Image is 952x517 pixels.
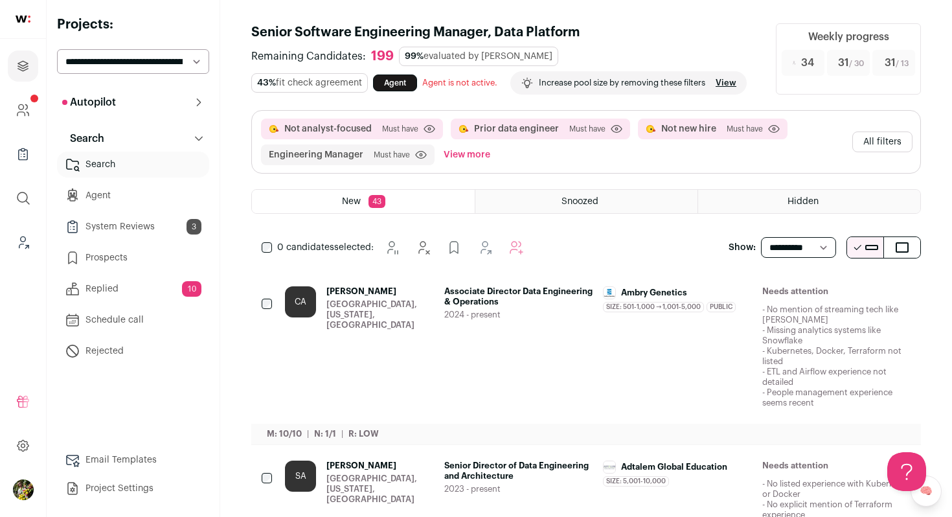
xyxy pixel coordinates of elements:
[373,75,417,91] a: Agent
[569,124,606,134] span: Must have
[57,214,209,240] a: System Reviews3
[852,132,912,152] button: All filters
[277,241,374,254] span: selected:
[808,29,889,45] div: Weekly progress
[405,52,424,61] span: 99%
[257,78,276,87] span: 43%
[62,131,104,146] p: Search
[603,476,669,487] span: Size: 5,001-10,000
[251,23,760,41] h1: Senior Software Engineering Manager, Data Platform
[422,78,497,87] span: Agent is not active.
[251,49,366,64] span: Remaining Candidates:
[444,310,593,320] span: 2024 - present
[267,429,379,439] ul: | |
[348,430,379,438] span: R: Low
[444,461,593,481] span: Senior Director of Data Engineering and Architecture
[661,122,716,135] button: Not new hire
[621,462,727,472] span: Adtalem Global Education
[277,243,334,252] span: 0 candidates
[374,150,410,160] span: Must have
[57,476,209,501] a: Project Settings
[57,183,209,209] a: Agent
[16,16,30,23] img: wellfound-shorthand-0d5821cbd27db2630d0214b213865d53afaa358527fdda9d0ea32b1df1b89c2c.svg
[251,73,368,93] div: fit check agreement
[285,286,316,317] div: CA
[729,241,756,254] p: Show:
[13,479,34,500] button: Open dropdown
[8,227,38,258] a: Leads (Backoffice)
[762,304,911,408] p: - No mention of streaming tech like [PERSON_NAME] - Missing analytics systems like Snowflake - Ku...
[285,286,911,429] a: CA [PERSON_NAME] [GEOGRAPHIC_DATA], [US_STATE], [GEOGRAPHIC_DATA] Associate Director Data Enginee...
[896,60,909,67] span: / 13
[57,447,209,473] a: Email Templates
[707,302,736,312] span: Public
[762,286,911,297] h2: Needs attention
[8,51,38,82] a: Projects
[698,190,920,213] a: Hidden
[368,195,385,208] span: 43
[441,144,493,165] button: View more
[716,78,736,88] a: View
[314,430,336,438] span: N: 1/1
[57,307,209,333] a: Schedule call
[444,286,593,307] span: Associate Director Data Engineering & Operations
[838,55,864,71] span: 31
[911,476,942,507] a: 🧠
[788,197,819,206] span: Hidden
[8,95,38,126] a: Company and ATS Settings
[285,461,316,492] div: SA
[342,197,361,206] span: New
[801,55,814,71] span: 34
[8,139,38,170] a: Company Lists
[269,148,363,161] button: Engineering Manager
[561,197,598,206] span: Snoozed
[57,276,209,302] a: Replied10
[13,479,34,500] img: 6689865-medium_jpg
[57,126,209,152] button: Search
[621,288,687,298] span: Ambry Genetics
[382,124,418,134] span: Must have
[326,299,434,330] div: [GEOGRAPHIC_DATA], [US_STATE], [GEOGRAPHIC_DATA]
[604,461,615,473] img: 2619e8240f7c4f5f8e935559ce04d3b8046618e19cb4366252359648afdb8135.jpg
[762,461,911,471] h2: Needs attention
[885,55,909,71] span: 31
[267,430,302,438] span: M: 10/10
[727,124,763,134] span: Must have
[371,49,394,65] div: 199
[849,60,864,67] span: / 30
[326,286,434,297] span: [PERSON_NAME]
[182,281,201,297] span: 10
[57,16,209,34] h2: Projects:
[539,78,705,88] p: Increase pool size by removing these filters
[475,190,697,213] a: Snoozed
[399,47,558,66] div: evaluated by [PERSON_NAME]
[603,302,704,312] span: Size: 501-1,000 → 1,001-5,000
[474,122,559,135] button: Prior data engineer
[57,245,209,271] a: Prospects
[57,89,209,115] button: Autopilot
[57,338,209,364] a: Rejected
[444,484,593,494] span: 2023 - present
[57,152,209,178] a: Search
[604,287,615,299] img: bb8322c2b08ca9373d29150e53186640a26e52795b1e751c12f2e82a923c6d8e.jpg
[187,219,201,235] span: 3
[887,452,926,491] iframe: Help Scout Beacon - Open
[284,122,372,135] button: Not analyst-focused
[326,474,434,505] div: [GEOGRAPHIC_DATA], [US_STATE], [GEOGRAPHIC_DATA]
[326,461,434,471] span: [PERSON_NAME]
[62,95,116,110] p: Autopilot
